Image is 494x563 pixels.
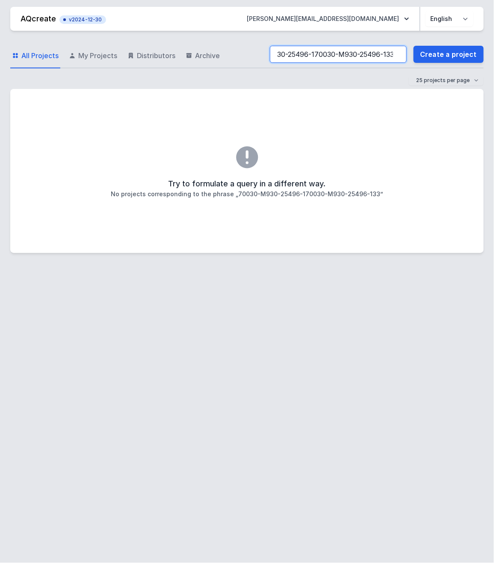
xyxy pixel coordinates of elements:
a: All Projects [10,44,60,68]
button: v2024-12-30 [59,14,106,24]
span: Archive [195,50,220,61]
input: Search among projects and versions... [270,46,407,63]
h3: No projects corresponding to the phrase „70030-M930-25496-170030-M930-25496-133” [111,190,383,198]
a: AQcreate [21,14,56,23]
span: Distributors [137,50,175,61]
select: Choose language [426,11,473,27]
a: Archive [184,44,222,68]
button: [PERSON_NAME][EMAIL_ADDRESS][DOMAIN_NAME] [240,11,416,27]
a: Distributors [126,44,177,68]
h2: Try to formulate a query in a different way. [169,178,326,190]
span: v2024-12-30 [64,16,102,23]
a: My Projects [67,44,119,68]
span: All Projects [21,50,59,61]
a: Create a project [414,46,484,63]
span: My Projects [78,50,117,61]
